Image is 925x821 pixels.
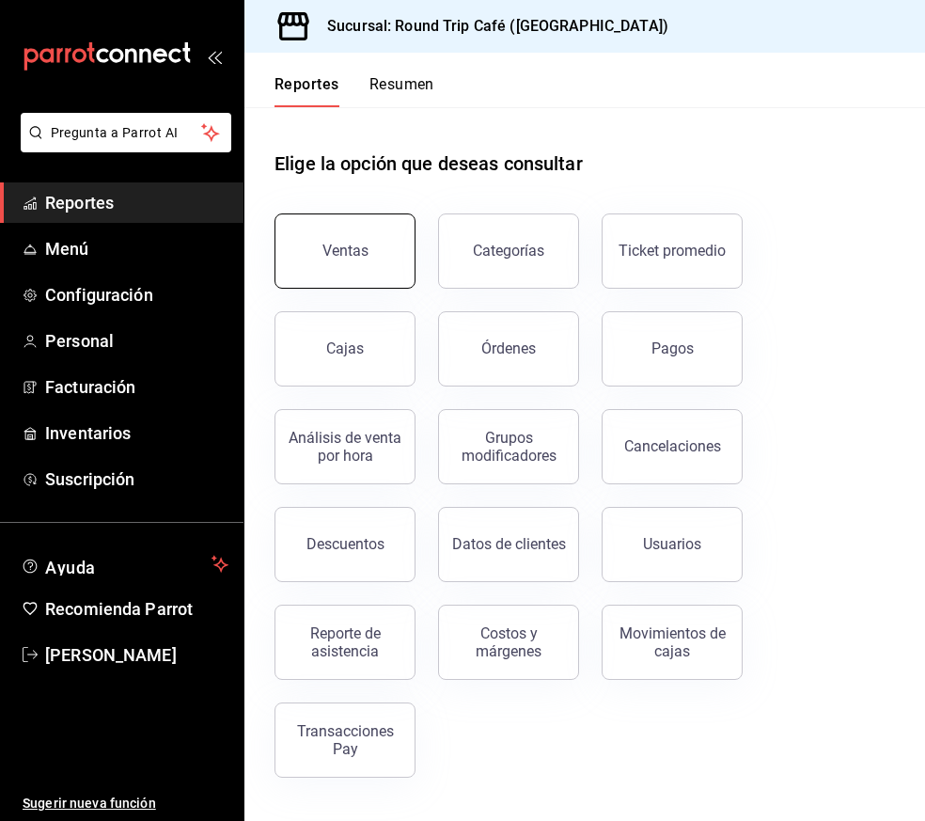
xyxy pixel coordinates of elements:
[602,409,743,484] button: Cancelaciones
[45,420,228,446] span: Inventarios
[643,535,701,553] div: Usuarios
[438,605,579,680] button: Costos y márgenes
[602,213,743,289] button: Ticket promedio
[45,553,204,576] span: Ayuda
[274,75,339,107] button: Reportes
[614,624,730,660] div: Movimientos de cajas
[274,507,415,582] button: Descuentos
[602,605,743,680] button: Movimientos de cajas
[438,507,579,582] button: Datos de clientes
[23,794,228,813] span: Sugerir nueva función
[274,213,415,289] button: Ventas
[624,437,721,455] div: Cancelaciones
[274,75,434,107] div: navigation tabs
[45,642,228,668] span: [PERSON_NAME]
[322,242,368,260] div: Ventas
[287,722,403,758] div: Transacciones Pay
[306,535,384,553] div: Descuentos
[45,466,228,492] span: Suscripción
[326,338,365,360] div: Cajas
[450,624,567,660] div: Costos y márgenes
[45,596,228,622] span: Recomienda Parrot
[619,242,726,260] div: Ticket promedio
[312,15,668,38] h3: Sucursal: Round Trip Café ([GEOGRAPHIC_DATA])
[602,311,743,387] button: Pagos
[452,535,566,553] div: Datos de clientes
[207,49,222,64] button: open_drawer_menu
[45,190,228,215] span: Reportes
[274,150,583,178] h1: Elige la opción que deseas consultar
[481,339,536,357] div: Órdenes
[450,429,567,465] div: Grupos modificadores
[45,328,228,354] span: Personal
[51,123,202,143] span: Pregunta a Parrot AI
[602,507,743,582] button: Usuarios
[13,136,231,156] a: Pregunta a Parrot AI
[45,236,228,261] span: Menú
[21,113,231,152] button: Pregunta a Parrot AI
[287,429,403,465] div: Análisis de venta por hora
[45,374,228,400] span: Facturación
[651,339,694,357] div: Pagos
[274,703,415,778] button: Transacciones Pay
[274,409,415,484] button: Análisis de venta por hora
[274,311,415,387] a: Cajas
[45,282,228,308] span: Configuración
[473,242,544,260] div: Categorías
[438,311,579,387] button: Órdenes
[438,213,579,289] button: Categorías
[287,624,403,660] div: Reporte de asistencia
[438,409,579,484] button: Grupos modificadores
[274,605,415,680] button: Reporte de asistencia
[369,75,434,107] button: Resumen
